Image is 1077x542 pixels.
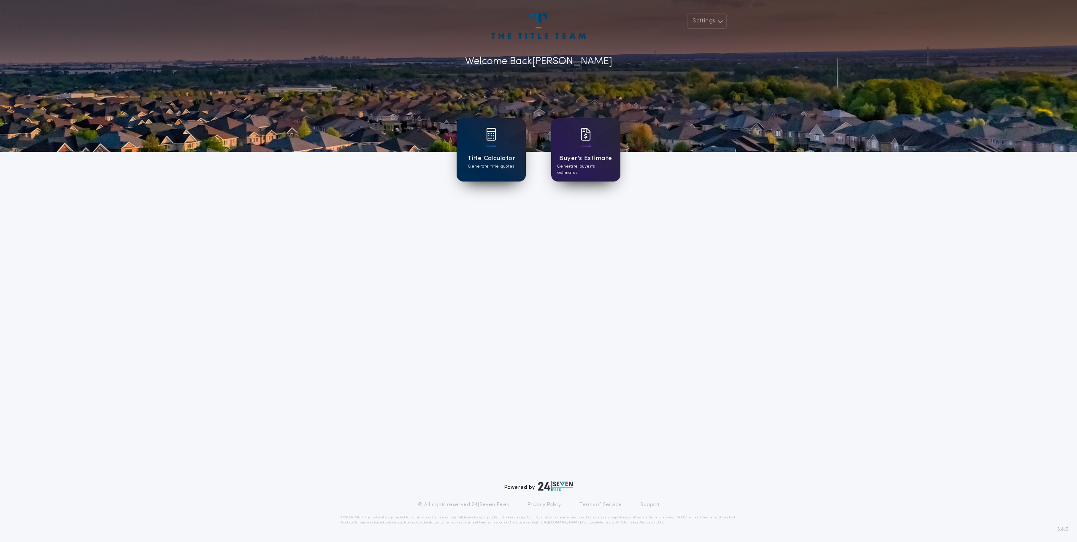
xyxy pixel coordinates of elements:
p: DISCLAIMER: This estimate is provided for informational purposes only. 24|Seven Fees, a product o... [341,515,736,525]
img: card icon [486,128,496,141]
img: logo [538,481,573,491]
p: © All rights reserved. 24|Seven Fees [418,501,509,508]
p: Generate buyer's estimates [557,163,614,176]
img: card icon [581,128,591,141]
a: card iconBuyer's EstimateGenerate buyer's estimates [551,118,620,182]
a: [URL][DOMAIN_NAME] [539,521,581,524]
a: Terms of Service [579,501,622,508]
h1: Title Calculator [467,154,515,163]
img: account-logo [491,14,586,39]
p: Welcome Back [PERSON_NAME] [465,54,612,69]
p: Generate title quotes [468,163,514,170]
a: card iconTitle CalculatorGenerate title quotes [457,118,526,182]
a: Support [640,501,659,508]
a: Privacy Policy [528,501,561,508]
span: 3.8.0 [1057,526,1069,533]
h1: Buyer's Estimate [559,154,612,163]
button: Settings [687,14,727,29]
div: Powered by [504,481,573,491]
